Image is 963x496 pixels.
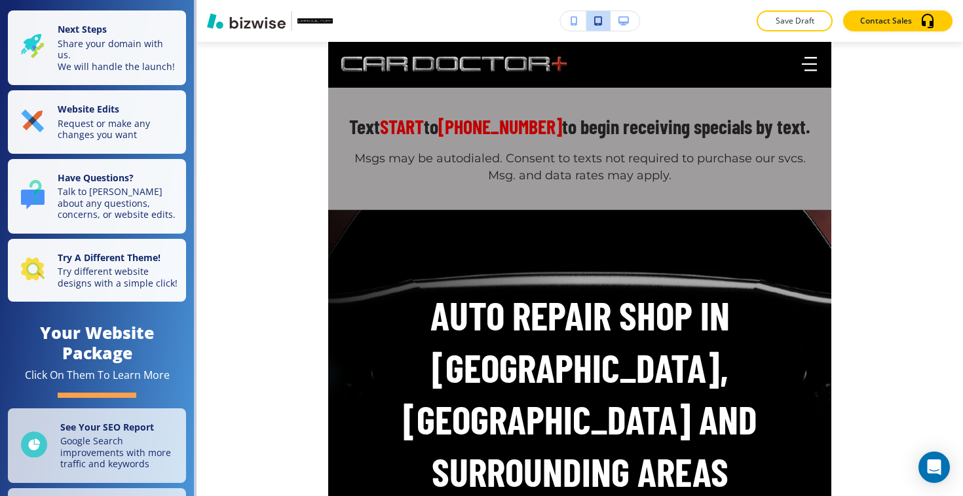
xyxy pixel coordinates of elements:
p: Google Search improvements with more traffic and keywords [60,435,178,470]
p: Contact Sales [860,15,912,27]
a: See Your SEO ReportGoogle Search improvements with more traffic and keywords [8,408,186,483]
button: Have Questions?Talk to [PERSON_NAME] about any questions, concerns, or website edits. [8,159,186,234]
button: Save Draft [757,10,833,31]
button: Website EditsRequest or make any changes you want [8,90,186,154]
span: START [380,115,424,138]
img: Your Logo [297,18,333,24]
strong: Try A Different Theme! [58,251,160,264]
p: Request or make any changes you want [58,118,178,141]
strong: Website Edits [58,103,119,115]
p: Share your domain with us. We will handle the launch! [58,38,178,73]
button: Toggle hamburger navigation menu [797,52,822,78]
div: Open Intercom Messenger [918,452,950,483]
button: Try A Different Theme!Try different website designs with a simple click! [8,239,186,302]
p: Save Draft [774,15,816,27]
p: Talk to [PERSON_NAME] about any questions, concerns, or website edits. [58,186,178,221]
div: Click On Them To Learn More [25,368,170,382]
img: Bizwise Logo [207,13,286,29]
span: [PHONE_NUMBER] [438,115,562,138]
button: Contact Sales [843,10,953,31]
strong: Next Steps [58,23,107,35]
button: Next StepsShare your domain with us.We will handle the launch! [8,10,186,85]
img: Car Doctor+ [337,46,570,82]
p: Text to to begin receiving specials by text. [349,114,810,140]
p: Msgs may be autodialed. Consent to texts not required to purchase our svcs. Msg. and data rates m... [349,151,810,185]
strong: See Your SEO Report [60,421,154,433]
strong: Have Questions? [58,171,134,184]
p: Try different website designs with a simple click! [58,266,178,289]
h4: Your Website Package [8,323,186,363]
